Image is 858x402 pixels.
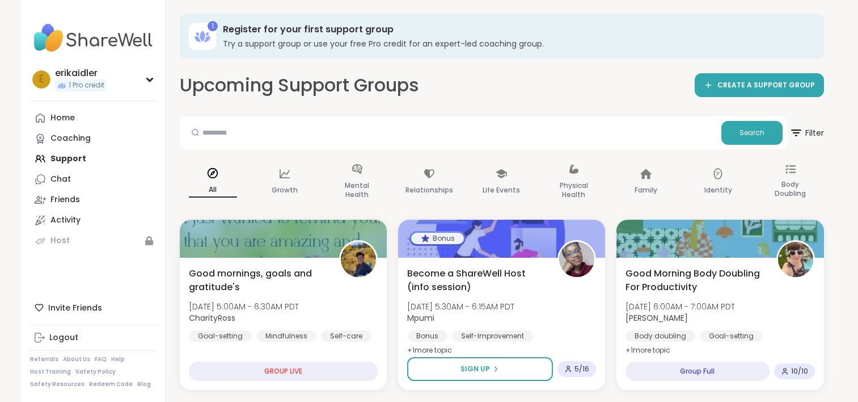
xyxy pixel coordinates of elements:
[95,355,107,363] a: FAQ
[208,21,218,31] div: 1
[272,183,298,197] p: Growth
[717,81,815,90] span: CREATE A SUPPORT GROUP
[30,128,157,149] a: Coaching
[574,365,589,374] span: 5 / 16
[321,330,371,342] div: Self-care
[137,380,151,388] a: Blog
[189,267,327,294] span: Good mornings, goals and gratitude's
[407,330,447,342] div: Bonus
[49,332,78,344] div: Logout
[739,128,764,138] span: Search
[50,112,75,124] div: Home
[625,330,695,342] div: Body doubling
[180,73,419,98] h2: Upcoming Support Groups
[30,380,84,388] a: Safety Resources
[256,330,316,342] div: Mindfulness
[778,242,813,277] img: Adrienne_QueenOfTheDawn
[695,73,824,97] a: CREATE A SUPPORT GROUP
[791,367,808,376] span: 10 / 10
[75,368,116,376] a: Safety Policy
[50,194,80,206] div: Friends
[625,312,688,324] b: [PERSON_NAME]
[721,121,783,145] button: Search
[766,178,814,200] p: Body Doubling
[635,183,657,197] p: Family
[407,301,514,312] span: [DATE] 5:30AM - 6:15AM PDT
[223,38,808,49] h3: Try a support group or use your free Pro credit for an expert-led coaching group.
[30,210,157,231] a: Activity
[55,67,107,79] div: erikaidler
[625,267,763,294] span: Good Morning Body Doubling For Productivity
[50,174,71,185] div: Chat
[189,183,237,198] p: All
[30,18,157,58] img: ShareWell Nav Logo
[407,357,553,381] button: Sign Up
[30,298,157,318] div: Invite Friends
[63,355,90,363] a: About Us
[452,330,533,342] div: Self-Improvement
[405,183,453,197] p: Relationships
[704,183,732,197] p: Identity
[111,355,125,363] a: Help
[30,368,71,376] a: Host Training
[30,108,157,128] a: Home
[189,301,299,312] span: [DATE] 5:00AM - 6:30AM PDT
[189,362,378,381] div: GROUP LIVE
[30,231,157,251] a: Host
[30,169,157,190] a: Chat
[625,362,769,381] div: Group Full
[30,328,157,348] a: Logout
[69,81,104,90] span: 1 Pro credit
[30,190,157,210] a: Friends
[625,301,735,312] span: [DATE] 6:00AM - 7:00AM PDT
[407,312,434,324] b: Mpumi
[189,312,235,324] b: CharityRoss
[39,72,44,87] span: e
[89,380,133,388] a: Redeem Code
[50,215,81,226] div: Activity
[341,242,376,277] img: CharityRoss
[407,267,545,294] span: Become a ShareWell Host (info session)
[333,179,381,202] p: Mental Health
[50,235,70,246] div: Host
[789,116,824,149] button: Filter
[460,364,490,374] span: Sign Up
[550,179,598,202] p: Physical Health
[411,233,464,244] div: Bonus
[789,119,824,146] span: Filter
[50,133,91,144] div: Coaching
[700,330,763,342] div: Goal-setting
[223,23,808,36] h3: Register for your first support group
[189,330,252,342] div: Goal-setting
[559,242,594,277] img: Mpumi
[30,355,58,363] a: Referrals
[483,183,520,197] p: Life Events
